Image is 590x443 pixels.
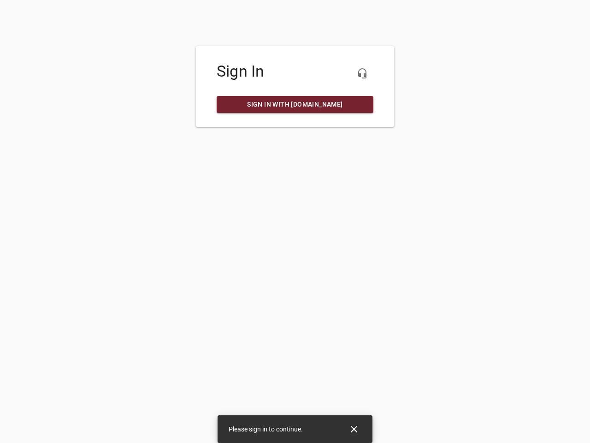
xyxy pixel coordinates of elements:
[343,418,365,440] button: Close
[217,62,373,81] h4: Sign In
[351,62,373,84] button: Live Chat
[224,99,366,110] span: Sign in with [DOMAIN_NAME]
[229,425,303,433] span: Please sign in to continue.
[217,96,373,113] a: Sign in with [DOMAIN_NAME]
